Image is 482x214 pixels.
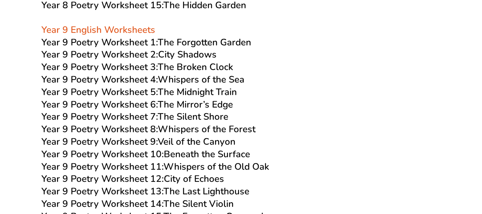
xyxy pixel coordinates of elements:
[41,98,158,111] span: Year 9 Poetry Worksheet 6:
[41,123,158,135] span: Year 9 Poetry Worksheet 8:
[41,148,164,160] span: Year 9 Poetry Worksheet 10:
[41,198,163,210] span: Year 9 Poetry Worksheet 14:
[41,110,158,123] span: Year 9 Poetry Worksheet 7:
[41,185,249,198] a: Year 9 Poetry Worksheet 13:The Last Lighthouse
[41,73,244,86] a: Year 9 Poetry Worksheet 4:Whispers of the Sea
[41,48,158,61] span: Year 9 Poetry Worksheet 2:
[41,173,164,185] span: Year 9 Poetry Worksheet 12:
[446,148,482,214] iframe: Chat Widget
[41,86,158,98] span: Year 9 Poetry Worksheet 5:
[41,110,228,123] a: Year 9 Poetry Worksheet 7:The Silent Shore
[41,12,441,36] h3: Year 9 English Worksheets
[41,123,255,135] a: Year 9 Poetry Worksheet 8:Whispers of the Forest
[41,173,224,185] a: Year 9 Poetry Worksheet 12:City of Echoes
[41,36,158,49] span: Year 9 Poetry Worksheet 1:
[41,135,235,148] a: Year 9 Poetry Worksheet 9:Veil of the Canyon
[41,48,217,61] a: Year 9 Poetry Worksheet 2:City Shadows
[41,160,163,173] span: Year 9 Poetry Worksheet 11:
[41,185,163,198] span: Year 9 Poetry Worksheet 13:
[41,36,251,49] a: Year 9 Poetry Worksheet 1:The Forgotten Garden
[41,98,233,111] a: Year 9 Poetry Worksheet 6:The Mirror’s Edge
[41,73,158,86] span: Year 9 Poetry Worksheet 4:
[41,61,233,73] a: Year 9 Poetry Worksheet 3:The Broken Clock
[41,61,158,73] span: Year 9 Poetry Worksheet 3:
[41,160,269,173] a: Year 9 Poetry Worksheet 11:Whispers of the Old Oak
[41,135,158,148] span: Year 9 Poetry Worksheet 9:
[41,86,237,98] a: Year 9 Poetry Worksheet 5:The Midnight Train
[41,148,250,160] a: Year 9 Poetry Worksheet 10:Beneath the Surface
[41,198,234,210] a: Year 9 Poetry Worksheet 14:The Silent Violin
